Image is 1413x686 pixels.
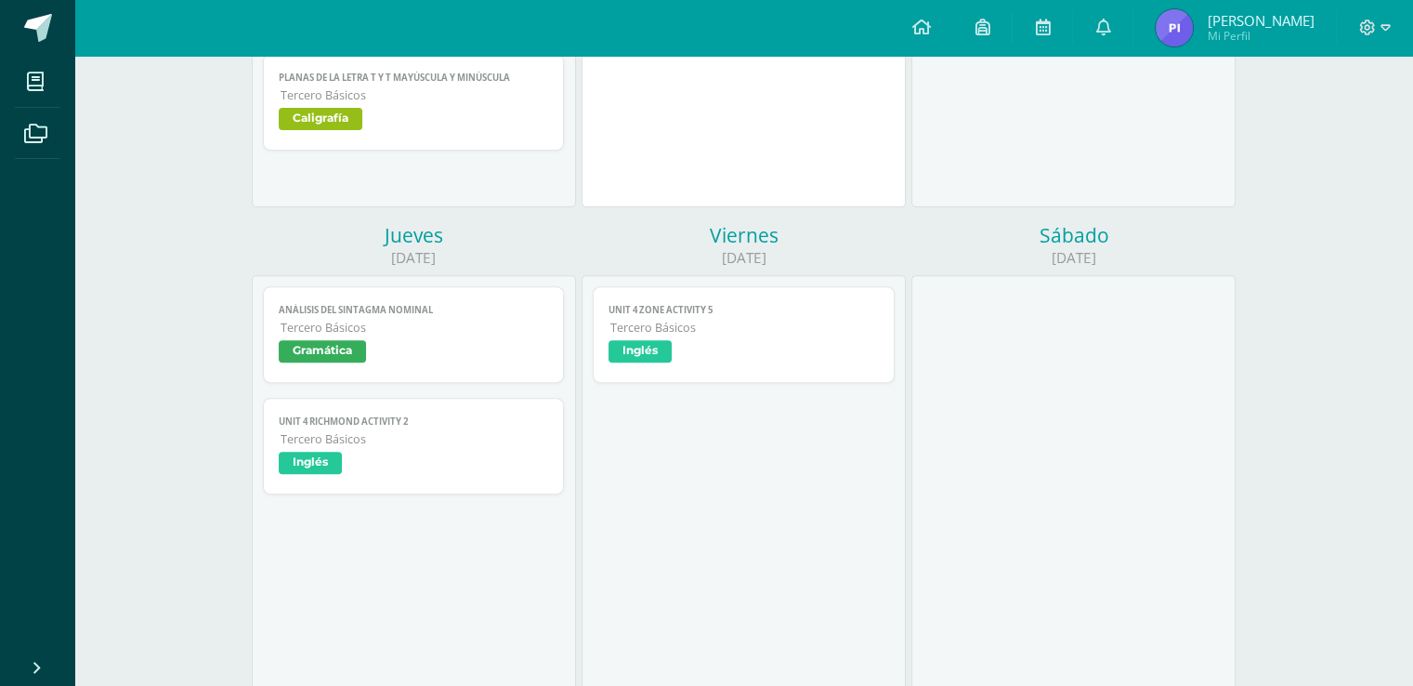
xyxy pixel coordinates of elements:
div: [DATE] [911,248,1236,268]
span: Caligrafía [279,108,362,130]
span: Mi Perfil [1207,28,1314,44]
span: Tercero Básicos [610,320,879,336]
span: Inglés [279,452,342,474]
div: [DATE] [582,248,906,268]
a: Análisis del sintagma nominalTercero BásicosGramática [263,286,565,383]
span: Tercero Básicos [281,87,549,103]
span: PLANAS DE LA LETRA T y t mayúscula y minúscula [279,72,549,84]
span: Unit 4 Zone Activity 5 [608,304,879,316]
span: Inglés [608,340,672,363]
div: Jueves [252,222,576,248]
a: Unit 4 Zone Activity 5Tercero BásicosInglés [593,286,895,383]
span: Tercero Básicos [281,320,549,336]
span: Gramática [279,340,366,363]
span: [PERSON_NAME] [1207,11,1314,30]
img: 34c024cd673641ed789563b5c4db78d8.png [1156,9,1193,46]
a: Unit 4 Richmond Activity 2Tercero BásicosInglés [263,398,565,495]
span: Unit 4 Richmond Activity 2 [279,416,549,428]
div: [DATE] [252,248,576,268]
div: Sábado [911,222,1236,248]
div: Viernes [582,222,906,248]
a: PLANAS DE LA LETRA T y t mayúscula y minúsculaTercero BásicosCaligrafía [263,54,565,151]
span: Tercero Básicos [281,431,549,447]
span: Análisis del sintagma nominal [279,304,549,316]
